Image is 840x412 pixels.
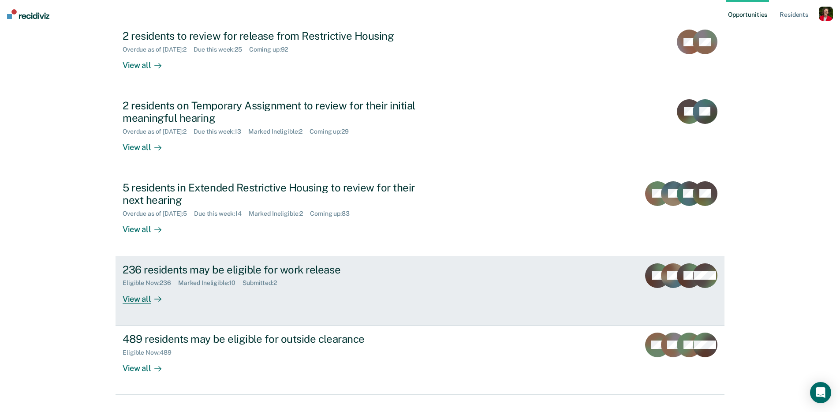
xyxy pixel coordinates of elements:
[123,279,178,287] div: Eligible Now : 236
[123,128,194,135] div: Overdue as of [DATE] : 2
[194,210,249,217] div: Due this week : 14
[123,210,194,217] div: Overdue as of [DATE] : 5
[123,53,172,71] div: View all
[123,181,432,207] div: 5 residents in Extended Restrictive Housing to review for their next hearing
[249,210,310,217] div: Marked Ineligible : 2
[178,279,243,287] div: Marked Ineligible : 10
[116,174,724,256] a: 5 residents in Extended Restrictive Housing to review for their next hearingOverdue as of [DATE]:...
[116,92,724,174] a: 2 residents on Temporary Assignment to review for their initial meaningful hearingOverdue as of [...
[243,279,284,287] div: Submitted : 2
[123,349,179,356] div: Eligible Now : 489
[310,210,356,217] div: Coming up : 83
[116,22,724,92] a: 2 residents to review for release from Restrictive HousingOverdue as of [DATE]:2Due this week:25C...
[249,46,295,53] div: Coming up : 92
[123,135,172,153] div: View all
[123,217,172,235] div: View all
[116,326,724,395] a: 489 residents may be eligible for outside clearanceEligible Now:489View all
[310,128,355,135] div: Coming up : 29
[194,46,249,53] div: Due this week : 25
[123,30,432,42] div: 2 residents to review for release from Restrictive Housing
[810,382,831,403] div: Open Intercom Messenger
[123,287,172,304] div: View all
[116,256,724,326] a: 236 residents may be eligible for work releaseEligible Now:236Marked Ineligible:10Submitted:2View...
[123,46,194,53] div: Overdue as of [DATE] : 2
[123,263,432,276] div: 236 residents may be eligible for work release
[7,9,49,19] img: Recidiviz
[123,333,432,345] div: 489 residents may be eligible for outside clearance
[123,356,172,373] div: View all
[123,99,432,125] div: 2 residents on Temporary Assignment to review for their initial meaningful hearing
[248,128,310,135] div: Marked Ineligible : 2
[194,128,248,135] div: Due this week : 13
